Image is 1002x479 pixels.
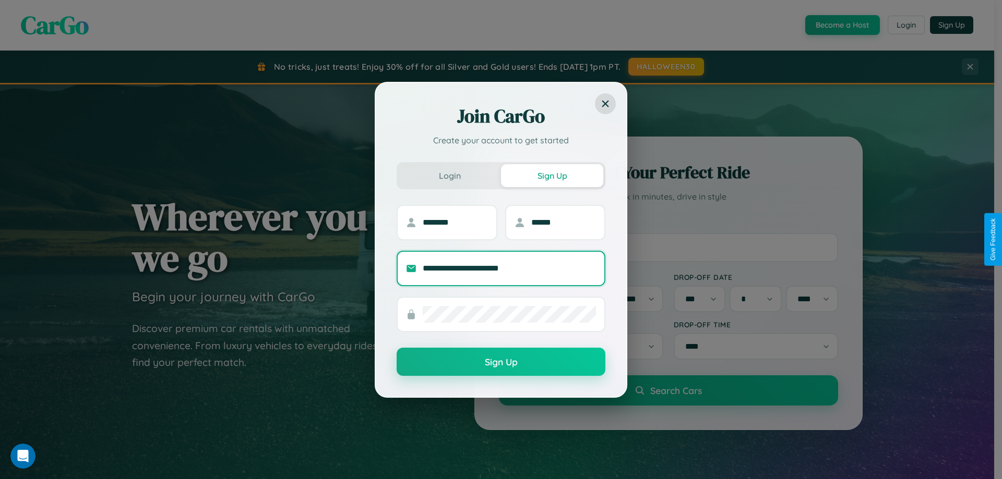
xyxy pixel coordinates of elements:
h2: Join CarGo [397,104,605,129]
iframe: Intercom live chat [10,444,35,469]
p: Create your account to get started [397,134,605,146]
button: Login [399,164,501,187]
div: Give Feedback [989,218,997,261]
button: Sign Up [397,348,605,376]
button: Sign Up [501,164,603,187]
